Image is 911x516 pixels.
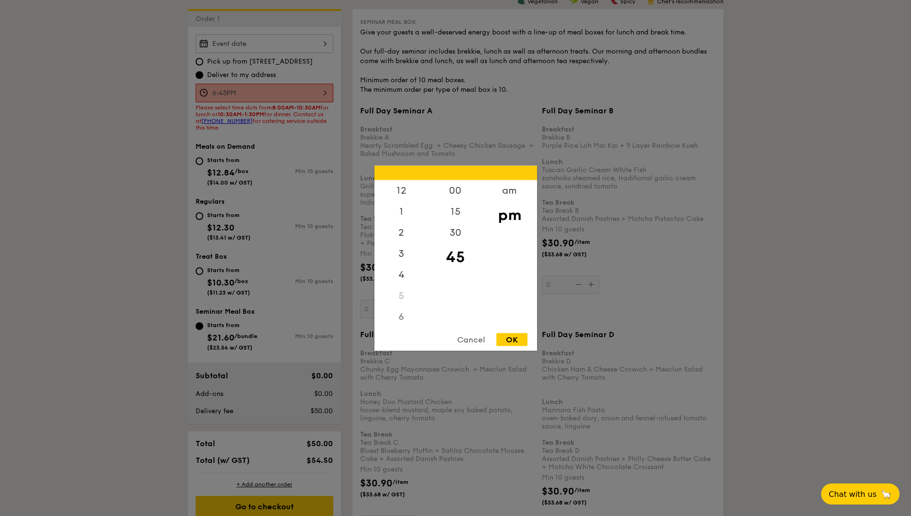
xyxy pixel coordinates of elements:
[483,180,537,201] div: am
[428,222,483,243] div: 30
[448,333,494,346] div: Cancel
[428,180,483,201] div: 00
[496,333,527,346] div: OK
[829,490,877,499] span: Chat with us
[880,489,892,500] span: 🦙
[428,201,483,222] div: 15
[374,264,428,285] div: 4
[374,180,428,201] div: 12
[374,201,428,222] div: 1
[374,222,428,243] div: 2
[428,243,483,271] div: 45
[821,483,900,505] button: Chat with us🦙
[374,306,428,327] div: 6
[374,243,428,264] div: 3
[483,201,537,229] div: pm
[374,285,428,306] div: 5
